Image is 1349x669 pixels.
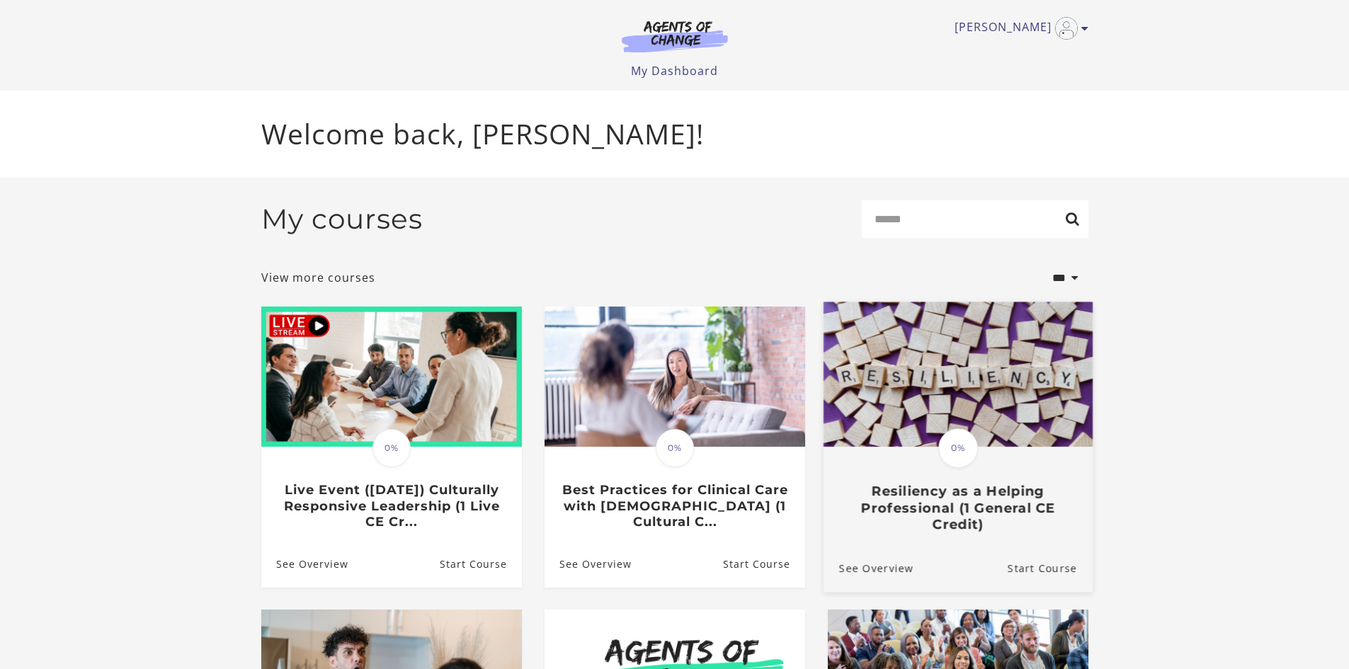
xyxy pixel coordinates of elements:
a: Live Event (8/29/25) Culturally Responsive Leadership (1 Live CE Cr...: Resume Course [439,541,521,587]
img: Agents of Change Logo [607,20,743,52]
h3: Live Event ([DATE]) Culturally Responsive Leadership (1 Live CE Cr... [276,482,506,530]
a: Best Practices for Clinical Care with Asian Americans (1 Cultural C...: See Overview [545,541,632,587]
h2: My courses [261,202,423,236]
a: Toggle menu [955,17,1081,40]
a: Resiliency as a Helping Professional (1 General CE Credit): See Overview [823,544,913,591]
a: View more courses [261,269,375,286]
p: Welcome back, [PERSON_NAME]! [261,113,1088,155]
h3: Best Practices for Clinical Care with [DEMOGRAPHIC_DATA] (1 Cultural C... [559,482,790,530]
span: 0% [938,428,978,468]
a: My Dashboard [631,63,718,79]
a: Live Event (8/29/25) Culturally Responsive Leadership (1 Live CE Cr...: See Overview [261,541,348,587]
h3: Resiliency as a Helping Professional (1 General CE Credit) [838,483,1076,532]
span: 0% [656,429,694,467]
a: Best Practices for Clinical Care with Asian Americans (1 Cultural C...: Resume Course [722,541,804,587]
a: Resiliency as a Helping Professional (1 General CE Credit): Resume Course [1007,544,1092,591]
span: 0% [372,429,411,467]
